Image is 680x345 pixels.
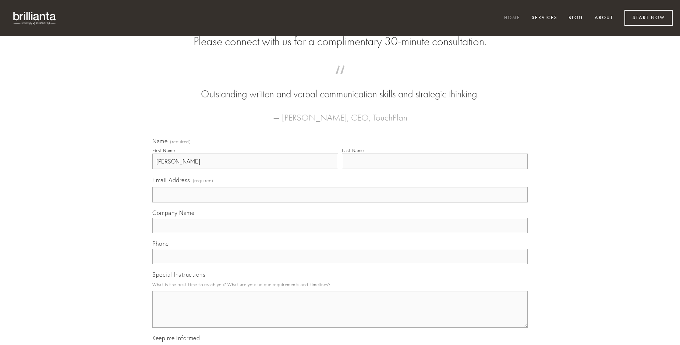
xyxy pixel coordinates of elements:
figcaption: — [PERSON_NAME], CEO, TouchPlan [164,101,516,125]
div: First Name [152,148,175,153]
span: Special Instructions [152,271,205,278]
span: (required) [170,140,191,144]
a: Blog [564,12,588,24]
span: Keep me informed [152,334,200,342]
span: Company Name [152,209,194,216]
h2: Please connect with us for a complimentary 30-minute consultation. [152,35,528,48]
p: What is the best time to reach you? What are your unique requirements and timelines? [152,280,528,290]
a: Services [527,12,562,24]
span: Email Address [152,176,190,184]
a: Start Now [624,10,673,26]
a: About [590,12,618,24]
span: (required) [193,176,213,186]
blockquote: Outstanding written and verbal communication skills and strategic thinking. [164,73,516,101]
span: “ [164,73,516,87]
div: Last Name [342,148,364,153]
img: brillianta - research, strategy, marketing [7,7,63,29]
span: Phone [152,240,169,247]
a: Home [499,12,525,24]
span: Name [152,137,167,145]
